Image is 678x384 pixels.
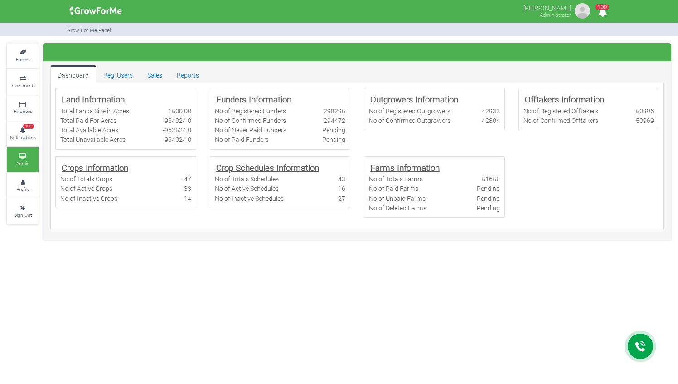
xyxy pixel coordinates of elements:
div: 298295 [324,106,345,116]
small: Grow For Me Panel [67,27,111,34]
div: No of Active Crops [60,184,112,193]
a: Dashboard [50,65,96,83]
small: Notifications [10,134,36,141]
b: Offtakers Information [525,93,604,105]
div: No of Totals Farms [369,174,423,184]
small: Profile [16,186,29,192]
div: 16 [338,184,345,193]
div: Pending [477,194,500,203]
div: No of Confirmed Offtakers [523,116,598,125]
b: Farms Information [370,162,440,173]
div: No of Confirmed Outgrowers [369,116,450,125]
p: [PERSON_NAME] [523,2,571,13]
img: growforme image [67,2,125,20]
div: No of Totals Crops [60,174,112,184]
div: No of Inactive Crops [60,194,117,203]
div: -962524.0 [163,125,191,135]
b: Land Information [62,93,125,105]
a: 100 Notifications [7,122,39,146]
div: 1500.00 [168,106,191,116]
div: Pending [322,135,345,144]
div: 51655 [482,174,500,184]
div: 50969 [636,116,654,125]
div: Total Unavailable Acres [60,135,126,144]
small: Farms [16,56,29,63]
b: Funders Information [216,93,291,105]
div: 294472 [324,116,345,125]
b: Crops Information [62,162,128,173]
div: No of Paid Funders [215,135,269,144]
a: Reports [169,65,206,83]
small: Sign Out [14,212,32,218]
a: Sign Out [7,199,39,224]
div: No of Registered Funders [215,106,286,116]
div: Pending [322,125,345,135]
div: 43 [338,174,345,184]
div: 27 [338,194,345,203]
a: Investments [7,69,39,94]
b: Outgrowers Information [370,93,458,105]
span: 100 [595,4,609,10]
div: No of Totals Schedules [215,174,279,184]
div: 964024.0 [165,135,191,144]
div: 964024.0 [165,116,191,125]
b: Crop Schedules Information [216,162,319,173]
a: Admin [7,147,39,172]
small: Administrator [540,11,571,18]
a: Finances [7,96,39,121]
div: 50996 [636,106,654,116]
div: No of Registered Outgrowers [369,106,450,116]
div: 47 [184,174,191,184]
div: 14 [184,194,191,203]
small: Investments [10,82,35,88]
div: No of Registered Offtakers [523,106,598,116]
div: No of Inactive Schedules [215,194,284,203]
div: 33 [184,184,191,193]
img: growforme image [573,2,591,20]
div: Pending [477,203,500,213]
div: Total Lands Size in Acres [60,106,129,116]
div: 42933 [482,106,500,116]
div: No of Confirmed Funders [215,116,286,125]
div: Total Available Acres [60,125,118,135]
a: Reg. Users [96,65,140,83]
div: Total Paid For Acres [60,116,116,125]
div: No of Active Schedules [215,184,279,193]
div: No of Never Paid Funders [215,125,286,135]
a: Farms [7,44,39,68]
a: Sales [140,65,169,83]
div: No of Unpaid Farms [369,194,426,203]
div: Pending [477,184,500,193]
a: Profile [7,173,39,198]
i: Notifications [594,2,611,22]
div: No of Paid Farms [369,184,418,193]
small: Admin [16,160,29,166]
div: No of Deleted Farms [369,203,426,213]
small: Finances [14,108,32,114]
span: 100 [23,124,34,129]
a: 100 [594,9,611,17]
div: 42804 [482,116,500,125]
